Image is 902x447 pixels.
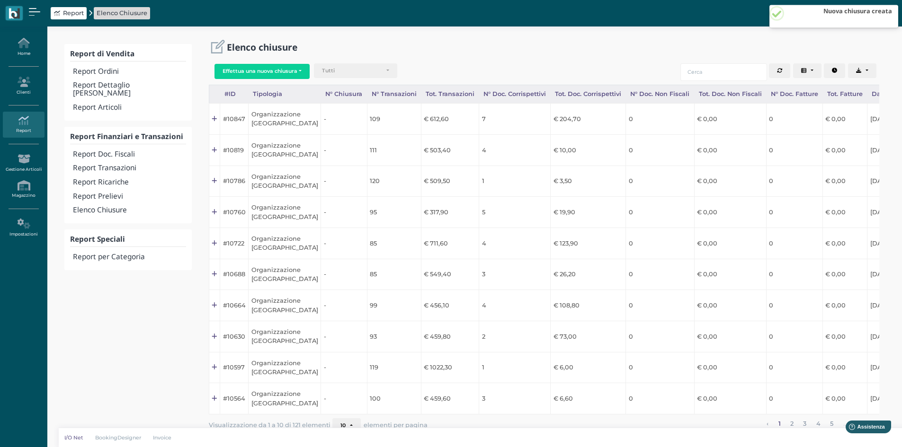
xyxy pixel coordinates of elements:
[680,63,767,81] input: Cerca
[766,134,822,166] td: 0
[73,104,186,112] h4: Report Articoli
[227,42,297,52] h2: Elenco chiusure
[3,176,44,202] a: Magazzino
[694,85,766,103] div: Tot. Doc. Non Fiscali
[766,290,822,321] td: 0
[822,228,867,259] td: € 0,00
[70,49,134,59] b: Report di Vendita
[70,131,183,141] b: Report Finanziari e Transazioni
[89,434,147,441] a: BookingDesigner
[421,259,479,290] td: € 549,40
[766,85,822,103] div: N° Doc. Fatture
[626,85,694,103] div: N° Doc. Non Fiscali
[551,166,626,197] td: € 3,50
[822,85,867,103] div: Tot. Fatture
[793,63,824,79] div: Colonne
[3,215,44,241] a: Impostazioni
[321,383,367,414] td: -
[626,290,694,321] td: 0
[769,63,790,79] button: Aggiorna
[367,85,421,103] div: N° Transazioni
[321,197,367,228] td: -
[73,178,186,186] h4: Report Ricariche
[694,321,766,352] td: € 0,00
[73,81,186,97] h4: Report Dettaglio [PERSON_NAME]
[626,134,694,166] td: 0
[694,259,766,290] td: € 0,00
[551,290,626,321] td: € 108,80
[249,259,321,290] td: Organizzazione [GEOGRAPHIC_DATA]
[367,383,421,414] td: 100
[3,34,44,60] a: Home
[421,197,479,228] td: € 317,90
[766,166,822,197] td: 0
[626,259,694,290] td: 0
[694,290,766,321] td: € 0,00
[249,321,321,352] td: Organizzazione [GEOGRAPHIC_DATA]
[9,8,19,19] img: logo
[479,197,550,228] td: 5
[3,112,44,138] a: Report
[220,134,249,166] td: #10819
[421,383,479,414] td: € 459,60
[220,228,249,259] td: #10722
[835,418,894,439] iframe: Help widget launcher
[822,383,867,414] td: € 0,00
[249,134,321,166] td: Organizzazione [GEOGRAPHIC_DATA]
[766,197,822,228] td: 0
[73,164,186,172] h4: Report Transazioni
[839,2,896,25] a: ... [GEOGRAPHIC_DATA]
[822,290,867,321] td: € 0,00
[209,419,330,431] span: Visualizzazione da 1 a 10 di 121 elementi
[479,383,550,414] td: 3
[626,352,694,383] td: 0
[367,259,421,290] td: 85
[73,68,186,76] h4: Report Ordini
[321,104,367,135] td: -
[220,383,249,414] td: #10564
[551,321,626,352] td: € 73,00
[249,104,321,135] td: Organizzazione [GEOGRAPHIC_DATA]
[64,434,83,441] p: I/O Net
[314,63,397,79] button: Tutti
[479,166,550,197] td: 1
[220,197,249,228] td: #10760
[421,166,479,197] td: € 509,50
[551,85,626,103] div: Tot. Doc. Corrispettivi
[827,418,837,430] a: alla pagina 5
[421,352,479,383] td: € 1022,30
[479,352,550,383] td: 1
[321,134,367,166] td: -
[800,418,810,430] a: alla pagina 3
[626,321,694,352] td: 0
[220,85,249,103] div: #ID
[822,197,867,228] td: € 0,00
[249,383,321,414] td: Organizzazione [GEOGRAPHIC_DATA]
[694,228,766,259] td: € 0,00
[321,85,367,103] div: N° Chiusura
[479,290,550,321] td: 4
[626,197,694,228] td: 0
[551,352,626,383] td: € 6,00
[822,166,867,197] td: € 0,00
[220,166,249,197] td: #10786
[694,104,766,135] td: € 0,00
[822,104,867,135] td: € 0,00
[787,418,797,430] a: alla pagina 2
[249,197,321,228] td: Organizzazione [GEOGRAPHIC_DATA]
[421,104,479,135] td: € 612,60
[332,418,361,433] button: 10
[97,9,147,18] a: Elenco Chiusure
[421,134,479,166] td: € 503,40
[479,85,550,103] div: N° Doc. Corrispettivi
[766,352,822,383] td: 0
[28,8,63,15] span: Assistenza
[249,228,321,259] td: Organizzazione [GEOGRAPHIC_DATA]
[321,228,367,259] td: -
[54,9,84,18] a: Report
[822,134,867,166] td: € 0,00
[479,134,550,166] td: 4
[551,197,626,228] td: € 19,90
[626,166,694,197] td: 0
[766,259,822,290] td: 0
